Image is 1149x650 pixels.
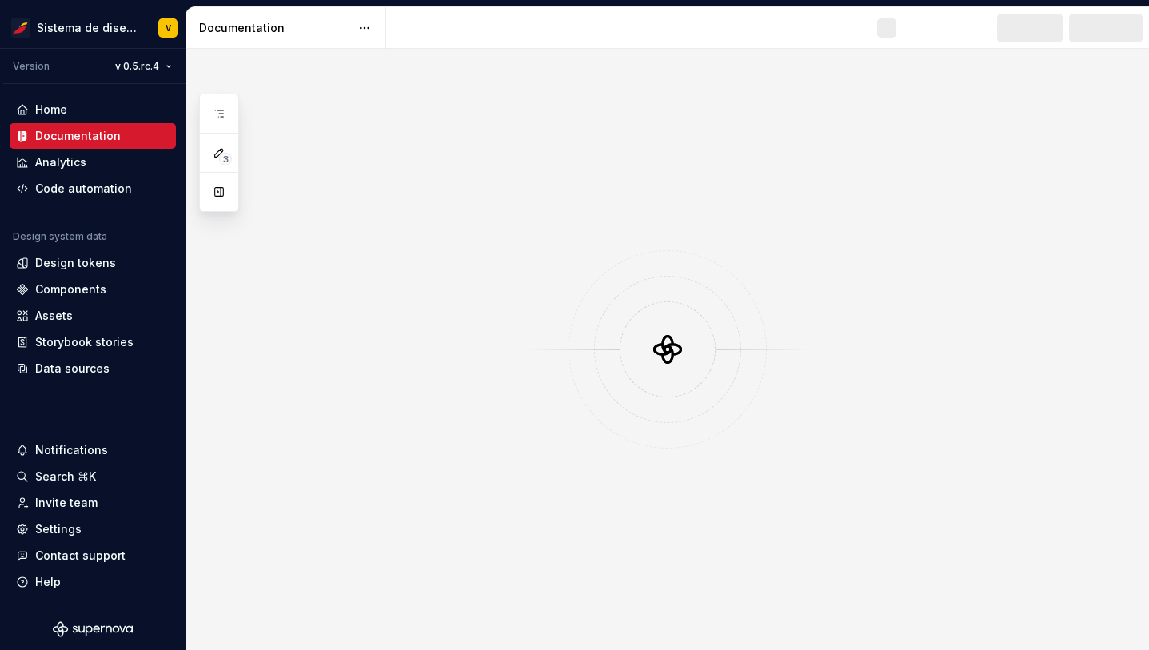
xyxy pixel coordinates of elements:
[35,521,82,537] div: Settings
[35,442,108,458] div: Notifications
[108,55,179,78] button: v 0.5.rc.4
[37,20,139,36] div: Sistema de diseño Iberia
[10,543,176,568] button: Contact support
[10,303,176,329] a: Assets
[3,10,182,45] button: Sistema de diseño IberiaV
[35,469,96,485] div: Search ⌘K
[10,356,176,381] a: Data sources
[35,574,61,590] div: Help
[10,437,176,463] button: Notifications
[10,277,176,302] a: Components
[10,464,176,489] button: Search ⌘K
[35,181,132,197] div: Code automation
[166,22,171,34] div: V
[35,361,110,377] div: Data sources
[10,97,176,122] a: Home
[10,569,176,595] button: Help
[35,334,134,350] div: Storybook stories
[10,329,176,355] a: Storybook stories
[11,18,30,38] img: 55604660-494d-44a9-beb2-692398e9940a.png
[35,548,126,564] div: Contact support
[115,60,159,73] span: v 0.5.rc.4
[13,60,50,73] div: Version
[219,153,232,165] span: 3
[35,308,73,324] div: Assets
[53,621,133,637] svg: Supernova Logo
[10,250,176,276] a: Design tokens
[10,490,176,516] a: Invite team
[10,176,176,201] a: Code automation
[35,102,67,118] div: Home
[35,281,106,297] div: Components
[35,255,116,271] div: Design tokens
[199,20,350,36] div: Documentation
[35,128,121,144] div: Documentation
[10,516,176,542] a: Settings
[35,495,98,511] div: Invite team
[10,123,176,149] a: Documentation
[13,230,107,243] div: Design system data
[10,150,176,175] a: Analytics
[35,154,86,170] div: Analytics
